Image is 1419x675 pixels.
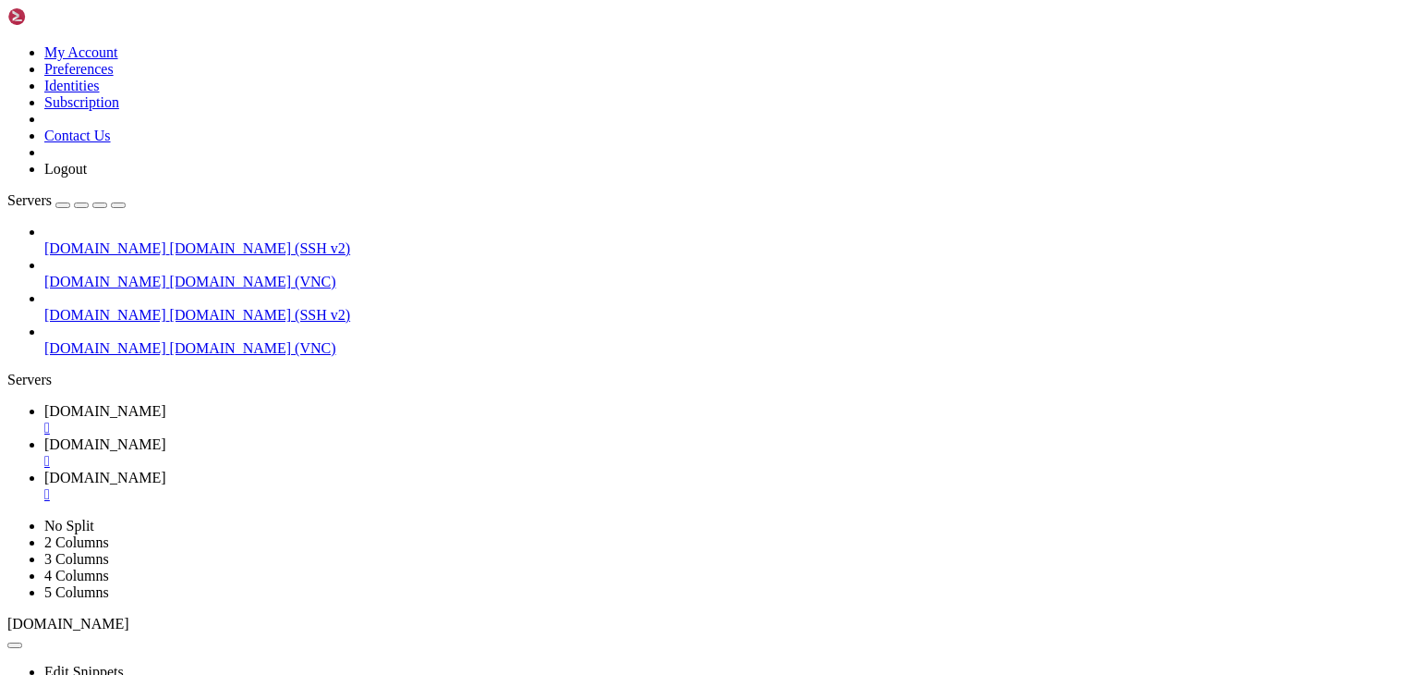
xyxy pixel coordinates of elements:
span: [DOMAIN_NAME] [44,307,166,323]
div: (27, 21) [233,357,241,374]
x-row: To see these additional updates run: apt list --upgradable [7,290,1178,307]
div: Servers [7,372,1412,388]
span: ubuntu@ip-172-31-66-134 [7,357,199,374]
x-row: System information as of [DATE] [7,107,1178,124]
x-row: Memory usage: 24% Users logged in: 1 [7,174,1178,190]
x-row: * Documentation: [URL][DOMAIN_NAME] [7,41,1178,57]
a: [DOMAIN_NAME] [DOMAIN_NAME] (SSH v2) [44,240,1412,257]
a: Preferences [44,61,114,77]
a: 3 Columns [44,551,109,567]
img: Shellngn [7,7,114,26]
a:  [44,420,1412,436]
x-row: * Management: [URL][DOMAIN_NAME] [7,57,1178,74]
span: [DOMAIN_NAME] [7,616,129,632]
x-row: Last login: [DATE] from [TECHNICAL_ID] [7,340,1178,357]
x-row: Expanded Security Maintenance for Applications is enabled. [7,240,1178,257]
span: ~ [207,357,215,374]
span: [DOMAIN_NAME] (VNC) [170,274,336,289]
a: chrimson.net [44,470,1412,503]
x-row: System load: 0.0 Temperature: -273.1 C [7,141,1178,157]
a: [DOMAIN_NAME] [DOMAIN_NAME] (SSH v2) [44,307,1412,324]
span: [DOMAIN_NAME] (VNC) [170,340,336,356]
x-row: * Support: [URL][DOMAIN_NAME] [7,74,1178,91]
x-row: Usage of /: 29.6% of 37.70GB Processes: 183 [7,157,1178,174]
a: [DOMAIN_NAME] [DOMAIN_NAME] (VNC) [44,340,1412,357]
x-row: : $ [7,357,1178,374]
x-row: Swap usage: 0% IPv4 address for ens5: [TECHNICAL_ID] [7,190,1178,207]
a: Identities [44,78,100,93]
li: [DOMAIN_NAME] [DOMAIN_NAME] (VNC) [44,257,1412,290]
x-row: 236 updates can be applied immediately. [7,274,1178,290]
span: [DOMAIN_NAME] [44,340,166,356]
x-row: Welcome to Ubuntu 24.04.1 LTS (GNU/Linux 6.14.0-1010-aws aarch64) [7,7,1178,24]
span: [DOMAIN_NAME] (SSH v2) [170,307,351,323]
a:  [44,486,1412,503]
a: Logout [44,161,87,177]
li: [DOMAIN_NAME] [DOMAIN_NAME] (SSH v2) [44,224,1412,257]
a: No Split [44,518,94,534]
span: [DOMAIN_NAME] (SSH v2) [170,240,351,256]
span: Servers [7,192,52,208]
a: chrimson.net [44,436,1412,470]
a: chrimson.net [44,403,1412,436]
span: [DOMAIN_NAME] [44,436,166,452]
a: 5 Columns [44,584,109,600]
a: Subscription [44,94,119,110]
li: [DOMAIN_NAME] [DOMAIN_NAME] (VNC) [44,324,1412,357]
span: [DOMAIN_NAME] [44,403,166,419]
span: [DOMAIN_NAME] [44,240,166,256]
span: [DOMAIN_NAME] [44,470,166,485]
li: [DOMAIN_NAME] [DOMAIN_NAME] (SSH v2) [44,290,1412,324]
a: Contact Us [44,128,111,143]
a: My Account [44,44,118,60]
a: [DOMAIN_NAME] [DOMAIN_NAME] (VNC) [44,274,1412,290]
a:  [44,453,1412,470]
span: [DOMAIN_NAME] [44,274,166,289]
a: 4 Columns [44,568,109,583]
a: Servers [7,192,126,208]
a: 2 Columns [44,534,109,550]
